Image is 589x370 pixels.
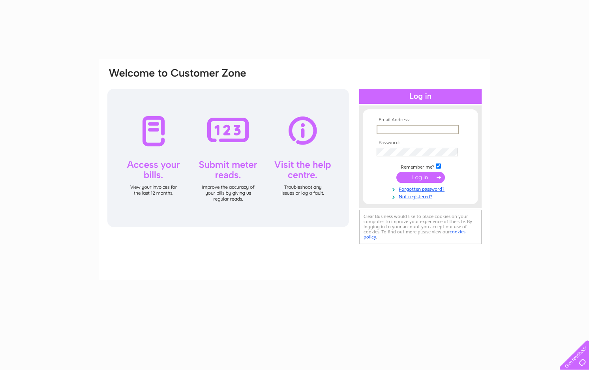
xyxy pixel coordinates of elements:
a: cookies policy [364,229,465,240]
th: Password: [375,140,466,146]
input: Submit [396,172,445,183]
a: Forgotten password? [377,185,466,192]
a: Not registered? [377,192,466,200]
div: Clear Business would like to place cookies on your computer to improve your experience of the sit... [359,210,482,244]
th: Email Address: [375,117,466,123]
td: Remember me? [375,162,466,170]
